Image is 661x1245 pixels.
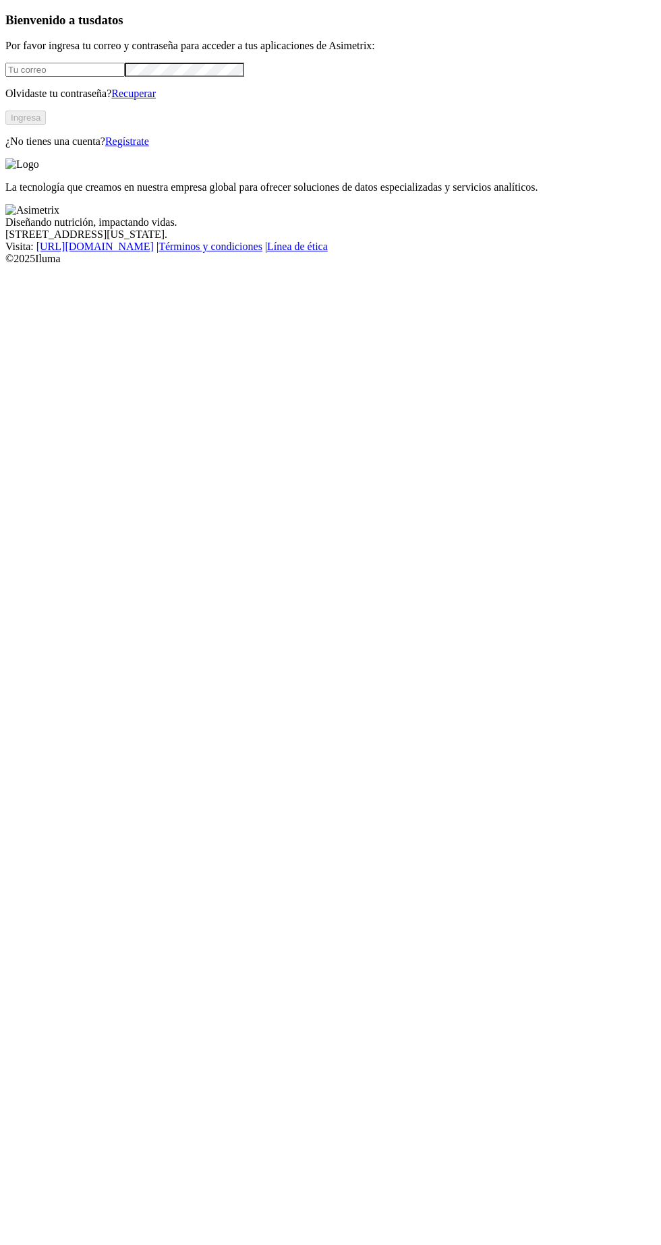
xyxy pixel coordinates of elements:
p: ¿No tienes una cuenta? [5,135,656,148]
a: Regístrate [105,135,149,147]
div: [STREET_ADDRESS][US_STATE]. [5,229,656,241]
img: Asimetrix [5,204,59,216]
a: Términos y condiciones [159,241,262,252]
h3: Bienvenido a tus [5,13,656,28]
span: datos [94,13,123,27]
a: Línea de ética [267,241,328,252]
img: Logo [5,158,39,171]
p: La tecnología que creamos en nuestra empresa global para ofrecer soluciones de datos especializad... [5,181,656,193]
button: Ingresa [5,111,46,125]
a: [URL][DOMAIN_NAME] [36,241,154,252]
div: Diseñando nutrición, impactando vidas. [5,216,656,229]
div: Visita : | | [5,241,656,253]
input: Tu correo [5,63,125,77]
div: © 2025 Iluma [5,253,656,265]
p: Por favor ingresa tu correo y contraseña para acceder a tus aplicaciones de Asimetrix: [5,40,656,52]
a: Recuperar [111,88,156,99]
p: Olvidaste tu contraseña? [5,88,656,100]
